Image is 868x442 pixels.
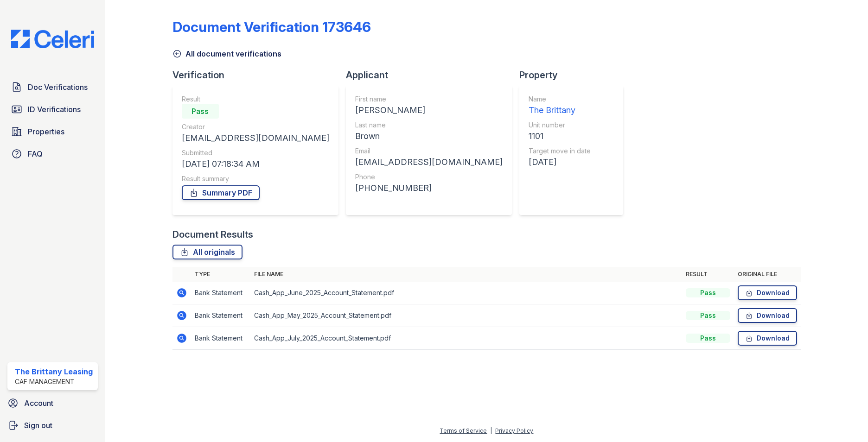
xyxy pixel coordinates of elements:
[738,331,797,346] a: Download
[182,95,329,104] div: Result
[7,100,98,119] a: ID Verifications
[7,78,98,96] a: Doc Verifications
[346,69,519,82] div: Applicant
[440,427,487,434] a: Terms of Service
[355,146,503,156] div: Email
[734,267,801,282] th: Original file
[4,394,102,412] a: Account
[355,95,503,104] div: First name
[191,327,250,350] td: Bank Statement
[182,132,329,145] div: [EMAIL_ADDRESS][DOMAIN_NAME]
[191,304,250,327] td: Bank Statement
[28,148,43,159] span: FAQ
[172,228,253,241] div: Document Results
[529,120,591,130] div: Unit number
[182,185,260,200] a: Summary PDF
[182,174,329,183] div: Result summary
[24,398,53,409] span: Account
[529,156,591,169] div: [DATE]
[355,172,503,182] div: Phone
[15,377,93,386] div: CAF Management
[529,95,591,117] a: Name The Brittany
[355,120,503,130] div: Last name
[738,308,797,323] a: Download
[355,156,503,169] div: [EMAIL_ADDRESS][DOMAIN_NAME]
[250,282,682,304] td: Cash_App_June_2025_Account_Statement.pdf
[191,282,250,304] td: Bank Statement
[519,69,631,82] div: Property
[182,122,329,132] div: Creator
[250,304,682,327] td: Cash_App_May_2025_Account_Statement.pdf
[355,130,503,143] div: Brown
[682,267,734,282] th: Result
[7,122,98,141] a: Properties
[28,82,88,93] span: Doc Verifications
[355,182,503,195] div: [PHONE_NUMBER]
[4,416,102,435] a: Sign out
[182,158,329,170] div: [DATE] 07:18:34 AM
[7,145,98,163] a: FAQ
[529,146,591,156] div: Target move in date
[28,126,64,137] span: Properties
[686,334,730,343] div: Pass
[172,48,281,59] a: All document verifications
[250,327,682,350] td: Cash_App_July_2025_Account_Statement.pdf
[182,148,329,158] div: Submitted
[738,285,797,300] a: Download
[172,69,346,82] div: Verification
[15,366,93,377] div: The Brittany Leasing
[182,104,219,119] div: Pass
[250,267,682,282] th: File name
[191,267,250,282] th: Type
[686,311,730,320] div: Pass
[24,420,52,431] span: Sign out
[495,427,533,434] a: Privacy Policy
[686,288,730,297] div: Pass
[529,104,591,117] div: The Brittany
[28,104,81,115] span: ID Verifications
[355,104,503,117] div: [PERSON_NAME]
[529,130,591,143] div: 1101
[4,30,102,48] img: CE_Logo_Blue-a8612792a0a2168367f1c8372b55b34899dd931a85d93a1a3d3e32e68fde9ad4.png
[172,19,371,35] div: Document Verification 173646
[172,245,243,259] a: All originals
[490,427,492,434] div: |
[529,95,591,104] div: Name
